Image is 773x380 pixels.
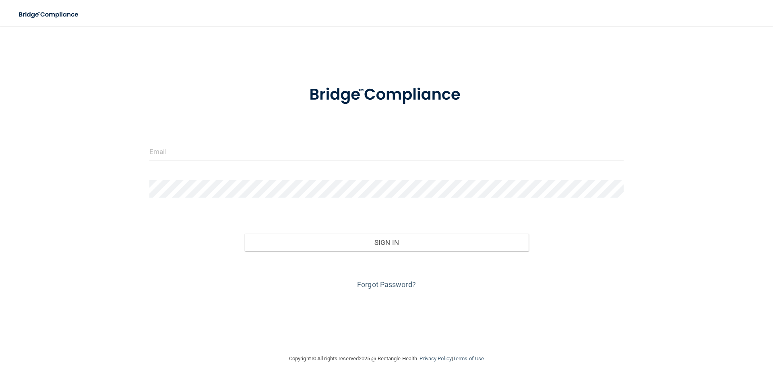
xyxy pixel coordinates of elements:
[420,355,451,362] a: Privacy Policy
[12,6,86,23] img: bridge_compliance_login_screen.278c3ca4.svg
[244,234,529,251] button: Sign In
[149,142,624,160] input: Email
[357,280,416,289] a: Forgot Password?
[293,74,480,116] img: bridge_compliance_login_screen.278c3ca4.svg
[453,355,484,362] a: Terms of Use
[240,346,533,372] div: Copyright © All rights reserved 2025 @ Rectangle Health | |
